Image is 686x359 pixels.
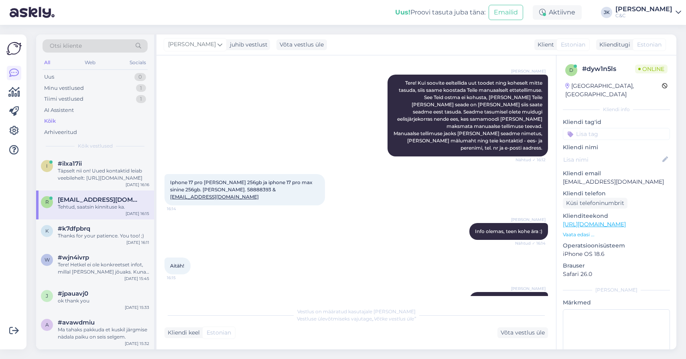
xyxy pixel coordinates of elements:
[58,254,89,261] span: #wjn4ivrp
[45,199,49,205] span: R
[394,80,544,151] span: Tere! Kui soovite eeltellida uut toodet ning koheselt mitte tasuda, siis saame koostada Teile man...
[207,329,231,337] span: Estonian
[563,298,670,307] p: Märkmed
[58,160,82,167] span: #ilxa17ii
[170,179,314,200] span: Iphone 17 pro [PERSON_NAME] 256gb ja iphone 17 pro max sinine 256gb. [PERSON_NAME]. 58888393 &
[125,341,149,347] div: [DATE] 15:32
[58,297,149,304] div: ok thank you
[136,95,146,103] div: 1
[170,194,259,200] a: [EMAIL_ADDRESS][DOMAIN_NAME]
[58,319,95,326] span: #avawdmiu
[126,239,149,245] div: [DATE] 16:11
[516,157,546,163] span: Nähtud ✓ 16:12
[128,57,148,68] div: Socials
[124,276,149,282] div: [DATE] 15:45
[6,41,22,56] img: Askly Logo
[227,41,268,49] div: juhib vestlust
[563,198,627,209] div: Küsi telefoninumbrit
[511,286,546,292] span: [PERSON_NAME]
[58,196,141,203] span: Rokokapp@gmail.com
[601,7,612,18] div: JK
[167,206,197,212] span: 16:14
[563,143,670,152] p: Kliendi nimi
[534,41,554,49] div: Klient
[164,329,200,337] div: Kliendi keel
[170,263,184,269] span: Aitäh!
[46,163,48,169] span: i
[276,39,327,50] div: Võta vestlus üle
[582,64,635,74] div: # dyw1n5ls
[511,217,546,223] span: [PERSON_NAME]
[395,8,485,17] div: Proovi tasuta juba täna:
[565,82,662,99] div: [GEOGRAPHIC_DATA], [GEOGRAPHIC_DATA]
[563,270,670,278] p: Safari 26.0
[511,68,546,74] span: [PERSON_NAME]
[44,95,83,103] div: Tiimi vestlused
[45,228,49,234] span: k
[563,221,626,228] a: [URL][DOMAIN_NAME]
[45,322,49,328] span: a
[83,57,97,68] div: Web
[515,240,546,246] span: Nähtud ✓ 16:14
[136,84,146,92] div: 1
[563,155,661,164] input: Lisa nimi
[563,262,670,270] p: Brauser
[44,128,77,136] div: Arhiveeritud
[563,106,670,113] div: Kliendi info
[596,41,630,49] div: Klienditugi
[45,257,50,263] span: w
[563,178,670,186] p: [EMAIL_ADDRESS][DOMAIN_NAME]
[569,67,573,73] span: d
[44,117,56,125] div: Kõik
[44,84,84,92] div: Minu vestlused
[615,6,681,19] a: [PERSON_NAME]C&C
[372,316,416,322] i: „Võtke vestlus üle”
[563,128,670,140] input: Lisa tag
[168,40,216,49] span: [PERSON_NAME]
[563,212,670,220] p: Klienditeekond
[563,231,670,238] p: Vaata edasi ...
[497,327,548,338] div: Võta vestlus üle
[126,182,149,188] div: [DATE] 16:16
[126,211,149,217] div: [DATE] 16:15
[563,189,670,198] p: Kliendi telefon
[563,286,670,294] div: [PERSON_NAME]
[563,241,670,250] p: Operatsioonisüsteem
[395,8,410,16] b: Uus!
[134,73,146,81] div: 0
[43,57,52,68] div: All
[78,142,113,150] span: Kõik vestlused
[563,169,670,178] p: Kliendi email
[563,118,670,126] p: Kliendi tag'id
[561,41,585,49] span: Estonian
[58,261,149,276] div: Tere! Hetkel ei ole konkreetset infot, millal [PERSON_NAME] jõuaks. Kuna eeltellimusi on palju ja...
[58,167,149,182] div: Täpselt nii on! Uued kontaktid leiab veebilehelt: [URL][DOMAIN_NAME]
[50,42,82,50] span: Otsi kliente
[489,5,523,20] button: Emailid
[563,250,670,258] p: iPhone OS 18.6
[58,232,149,239] div: Thanks for your patience. You too! ;)
[58,203,149,211] div: Tehtud, saatsin kinnituse ka.
[637,41,662,49] span: Estonian
[475,228,542,234] span: Info olemas, teen kohe ära :)
[615,12,672,19] div: C&C
[58,290,88,297] span: #jpauavj0
[635,65,668,73] span: Online
[44,106,74,114] div: AI Assistent
[125,304,149,310] div: [DATE] 15:33
[297,308,416,314] span: Vestlus on määratud kasutajale [PERSON_NAME]
[46,293,48,299] span: j
[615,6,672,12] div: [PERSON_NAME]
[58,225,90,232] span: #k7dfpbrq
[297,316,416,322] span: Vestluse ülevõtmiseks vajutage
[533,5,582,20] div: Aktiivne
[58,326,149,341] div: Ma tahaks pakkuda et kuskil järgmise nädala paiku on seis selgem.
[167,275,197,281] span: 16:15
[44,73,54,81] div: Uus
